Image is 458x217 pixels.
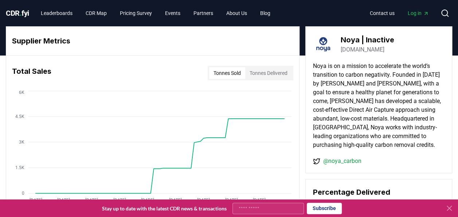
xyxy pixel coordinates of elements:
[341,45,384,54] a: [DOMAIN_NAME]
[12,35,293,46] h3: Supplier Metrics
[57,198,70,203] tspan: [DATE]
[253,198,266,203] tspan: [DATE]
[364,7,435,20] nav: Main
[12,66,51,80] h3: Total Sales
[323,157,361,165] a: @noya_carbon
[225,198,238,203] tspan: [DATE]
[313,62,445,149] p: Noya is on a mission to accelerate the world’s transition to carbon negativity. Founded in [DATE]...
[35,7,78,20] a: Leaderboards
[22,191,24,196] tspan: 0
[114,7,158,20] a: Pricing Survey
[402,7,435,20] a: Log in
[35,7,276,20] nav: Main
[364,7,400,20] a: Contact us
[15,165,24,170] tspan: 1.5K
[169,198,182,203] tspan: [DATE]
[254,7,276,20] a: Blog
[245,67,292,79] button: Tonnes Delivered
[408,9,429,17] span: Log in
[113,198,126,203] tspan: [DATE]
[80,7,113,20] a: CDR Map
[85,198,98,203] tspan: [DATE]
[209,67,245,79] button: Tonnes Sold
[6,8,29,18] a: CDR.fyi
[313,34,333,54] img: Noya | Inactive-logo
[341,34,394,45] h3: Noya | Inactive
[15,114,24,119] tspan: 4.5K
[6,9,29,18] span: CDR fyi
[159,7,186,20] a: Events
[20,9,22,18] span: .
[30,198,42,203] tspan: [DATE]
[19,140,24,145] tspan: 3K
[141,198,154,203] tspan: [DATE]
[313,187,445,198] h3: Percentage Delivered
[188,7,219,20] a: Partners
[197,198,210,203] tspan: [DATE]
[19,90,24,95] tspan: 6K
[220,7,253,20] a: About Us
